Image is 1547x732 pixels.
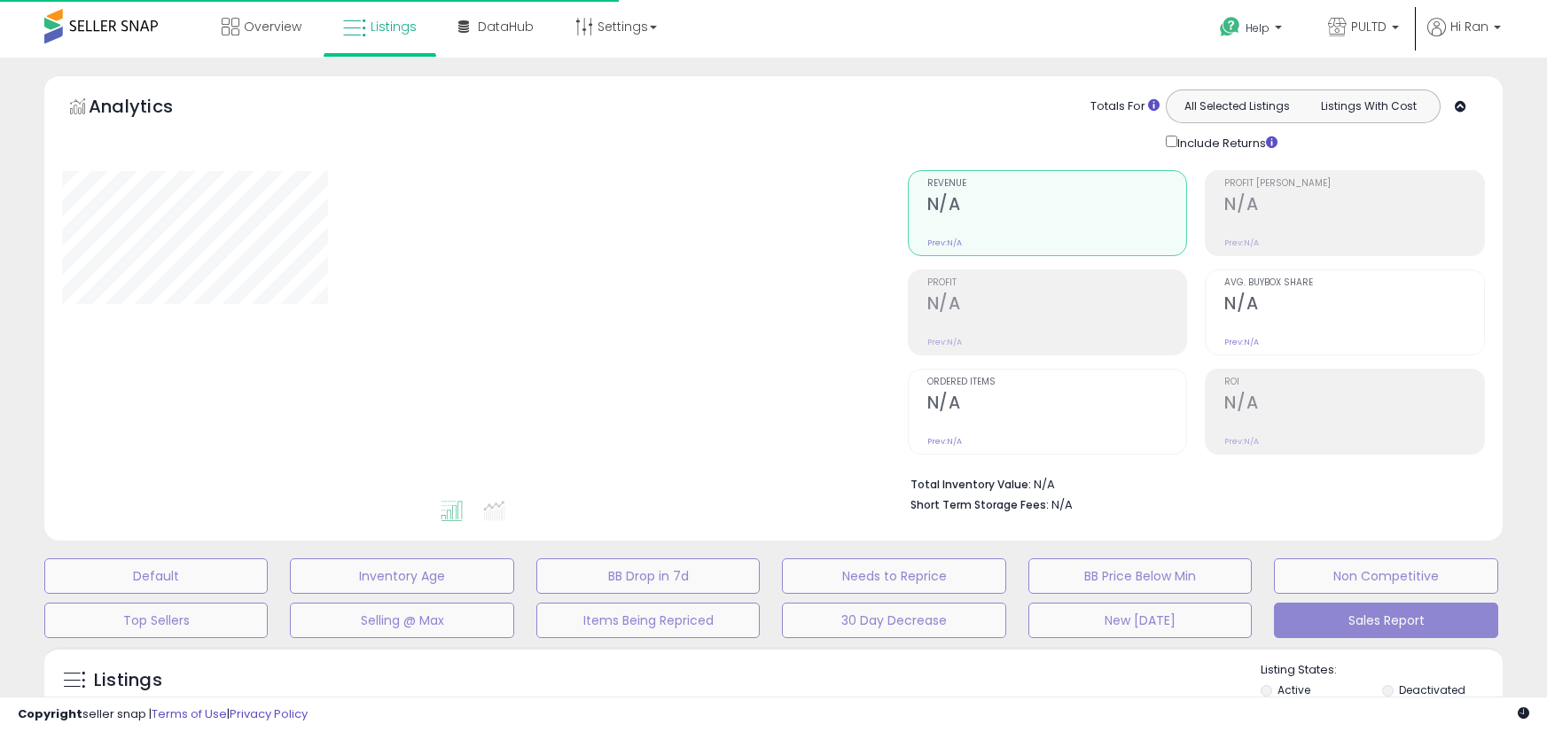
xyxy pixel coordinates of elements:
[1302,95,1434,118] button: Listings With Cost
[1219,16,1241,38] i: Get Help
[290,558,513,594] button: Inventory Age
[1246,20,1270,35] span: Help
[1152,132,1299,152] div: Include Returns
[1224,179,1484,189] span: Profit [PERSON_NAME]
[927,337,962,347] small: Prev: N/A
[1224,378,1484,387] span: ROI
[371,18,417,35] span: Listings
[1224,293,1484,317] h2: N/A
[1450,18,1488,35] span: Hi Ran
[536,558,760,594] button: BB Drop in 7d
[1206,3,1300,58] a: Help
[910,497,1049,512] b: Short Term Storage Fees:
[1171,95,1303,118] button: All Selected Listings
[1224,337,1259,347] small: Prev: N/A
[1427,18,1501,58] a: Hi Ran
[89,94,207,123] h5: Analytics
[927,393,1187,417] h2: N/A
[1028,558,1252,594] button: BB Price Below Min
[782,558,1005,594] button: Needs to Reprice
[44,558,268,594] button: Default
[910,477,1031,492] b: Total Inventory Value:
[1274,603,1497,638] button: Sales Report
[927,179,1187,189] span: Revenue
[44,603,268,638] button: Top Sellers
[1224,436,1259,447] small: Prev: N/A
[927,293,1187,317] h2: N/A
[18,705,82,722] strong: Copyright
[1028,603,1252,638] button: New [DATE]
[927,194,1187,218] h2: N/A
[1351,18,1387,35] span: PULTD
[1224,238,1259,248] small: Prev: N/A
[782,603,1005,638] button: 30 Day Decrease
[478,18,534,35] span: DataHub
[1051,496,1073,513] span: N/A
[927,436,962,447] small: Prev: N/A
[1224,393,1484,417] h2: N/A
[18,706,308,723] div: seller snap | |
[910,472,1472,494] li: N/A
[1224,278,1484,288] span: Avg. Buybox Share
[536,603,760,638] button: Items Being Repriced
[1224,194,1484,218] h2: N/A
[1274,558,1497,594] button: Non Competitive
[927,278,1187,288] span: Profit
[244,18,301,35] span: Overview
[927,238,962,248] small: Prev: N/A
[927,378,1187,387] span: Ordered Items
[1090,98,1160,115] div: Totals For
[290,603,513,638] button: Selling @ Max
